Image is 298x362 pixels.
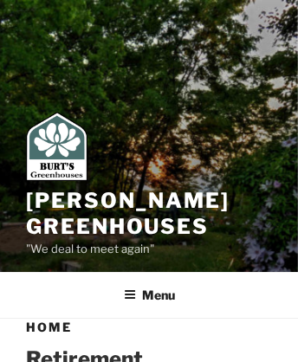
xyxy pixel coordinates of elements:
a: [PERSON_NAME] Greenhouses [26,188,230,239]
p: "We deal to meet again" [26,240,272,259]
img: Burt's Greenhouses [26,112,87,181]
h1: Home [26,319,272,336]
button: Menu [112,274,187,316]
